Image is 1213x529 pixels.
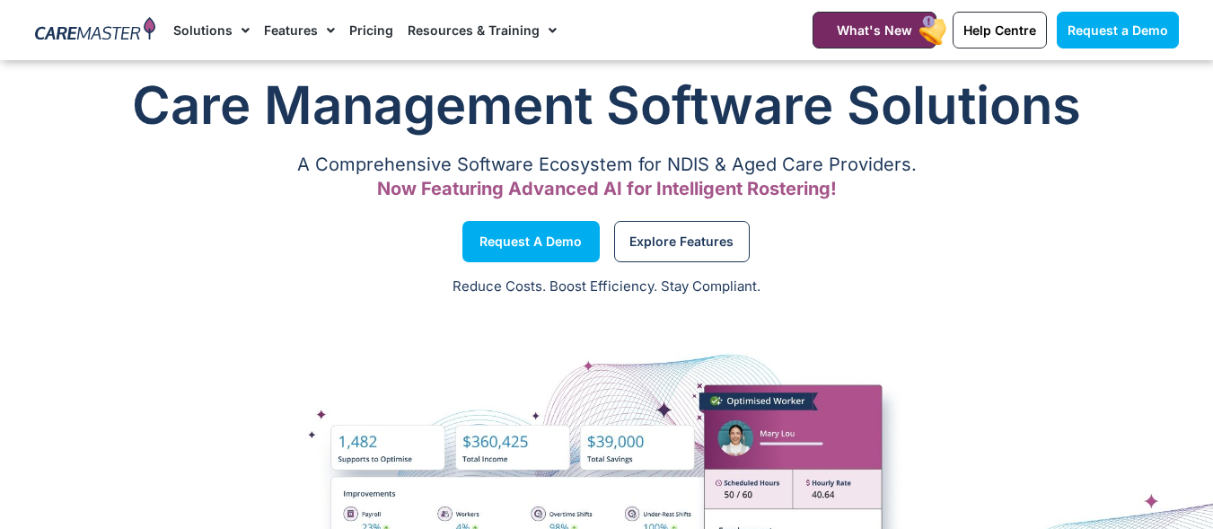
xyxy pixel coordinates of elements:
p: Reduce Costs. Boost Efficiency. Stay Compliant. [11,277,1202,297]
span: What's New [837,22,912,38]
a: What's New [813,12,936,48]
a: Explore Features [614,221,750,262]
a: Request a Demo [1057,12,1179,48]
span: Now Featuring Advanced AI for Intelligent Rostering! [377,178,837,199]
span: Request a Demo [1068,22,1168,38]
img: CareMaster Logo [35,17,156,44]
span: Explore Features [629,237,734,246]
h1: Care Management Software Solutions [35,69,1179,141]
a: Request a Demo [462,221,600,262]
p: A Comprehensive Software Ecosystem for NDIS & Aged Care Providers. [35,159,1179,171]
span: Help Centre [963,22,1036,38]
a: Help Centre [953,12,1047,48]
span: Request a Demo [479,237,582,246]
